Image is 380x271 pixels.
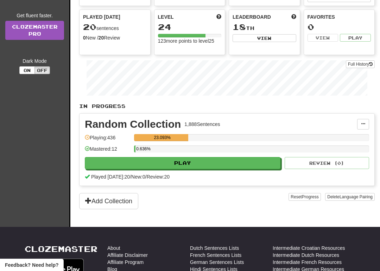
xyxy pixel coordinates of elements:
[85,119,181,130] div: Random Collection
[107,245,120,252] a: About
[233,22,246,32] span: 18
[158,37,222,44] div: 123 more points to level 25
[99,35,104,41] strong: 20
[308,23,371,31] div: 0
[273,259,342,266] a: Intermediate French Resources
[85,157,280,169] button: Play
[325,193,375,201] button: DeleteLanguage Pairing
[145,174,147,180] span: /
[233,13,271,20] span: Leaderboard
[107,252,148,259] a: Affiliate Disclaimer
[340,34,371,42] button: Play
[79,193,138,209] button: Add Collection
[190,259,244,266] a: German Sentences Lists
[83,34,147,41] div: New / Review
[158,23,222,31] div: 24
[136,134,188,141] div: 23.093%
[308,34,338,42] button: View
[184,121,220,128] div: 1,888 Sentences
[346,60,375,68] button: Full History
[83,23,147,32] div: sentences
[107,259,144,266] a: Affiliate Program
[83,13,120,20] span: Played [DATE]
[308,13,371,20] div: Favorites
[190,245,239,252] a: Dutch Sentences Lists
[83,35,86,41] strong: 0
[130,174,131,180] span: /
[289,193,321,201] button: ResetProgress
[25,245,97,253] a: Clozemaster
[91,174,130,180] span: Played [DATE]: 20
[302,194,319,199] span: Progress
[5,261,58,269] span: Open feedback widget
[85,134,131,146] div: Playing: 436
[19,66,35,74] button: On
[83,22,96,32] span: 20
[147,174,170,180] span: Review: 20
[131,174,145,180] span: New: 0
[291,13,296,20] span: This week in points, UTC
[5,12,64,19] div: Get fluent faster.
[79,103,375,110] p: In Progress
[233,23,296,32] div: th
[285,157,369,169] button: Review (0)
[216,13,221,20] span: Score more points to level up
[5,58,64,65] div: Dark Mode
[158,13,174,20] span: Level
[273,252,339,259] a: Intermediate Dutch Resources
[190,252,241,259] a: French Sentences Lists
[233,34,296,42] button: View
[273,245,345,252] a: Intermediate Croatian Resources
[85,145,131,157] div: Mastered: 12
[34,66,50,74] button: Off
[340,194,373,199] span: Language Pairing
[5,21,64,40] a: ClozemasterPro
